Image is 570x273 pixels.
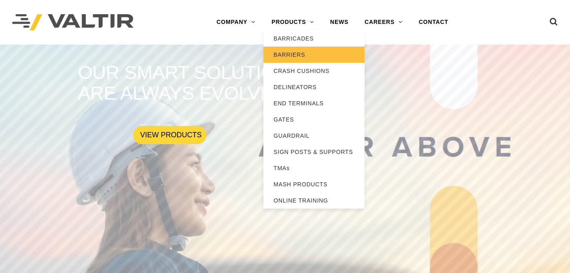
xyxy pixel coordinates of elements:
[356,14,411,30] a: CAREERS
[322,14,356,30] a: NEWS
[411,14,456,30] a: CONTACT
[263,144,364,160] a: SIGN POSTS & SUPPORTS
[263,30,364,47] a: BARRICADES
[12,14,133,31] img: Valtir
[133,126,206,144] a: VIEW PRODUCTS
[263,47,364,63] a: BARRIERS
[263,128,364,144] a: GUARDRAIL
[78,62,324,103] rs-layer: OUR SMART SOLUTIONS ARE ALWAYS EVOLVING.
[263,160,364,176] a: TMAs
[263,192,364,209] a: ONLINE TRAINING
[263,176,364,192] a: MASH PRODUCTS
[263,14,322,30] a: PRODUCTS
[263,79,364,95] a: DELINEATORS
[263,63,364,79] a: CRASH CUSHIONS
[263,95,364,111] a: END TERMINALS
[263,111,364,128] a: GATES
[208,14,263,30] a: COMPANY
